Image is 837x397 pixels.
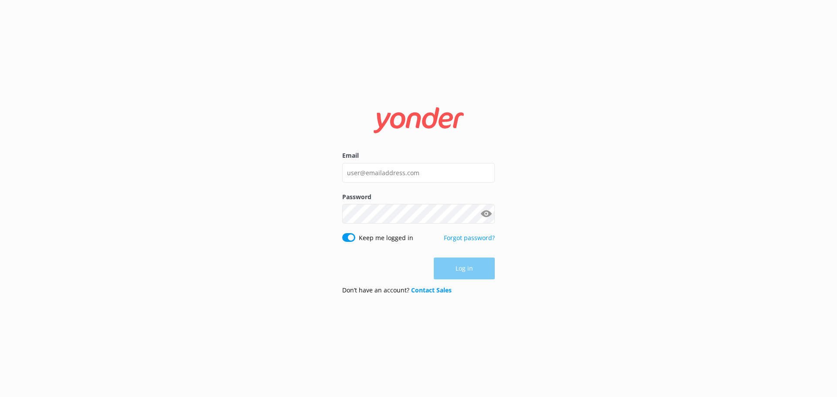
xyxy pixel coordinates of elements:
[342,151,495,160] label: Email
[342,163,495,183] input: user@emailaddress.com
[342,192,495,202] label: Password
[444,234,495,242] a: Forgot password?
[411,286,452,294] a: Contact Sales
[342,285,452,295] p: Don’t have an account?
[359,233,413,243] label: Keep me logged in
[477,205,495,223] button: Show password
